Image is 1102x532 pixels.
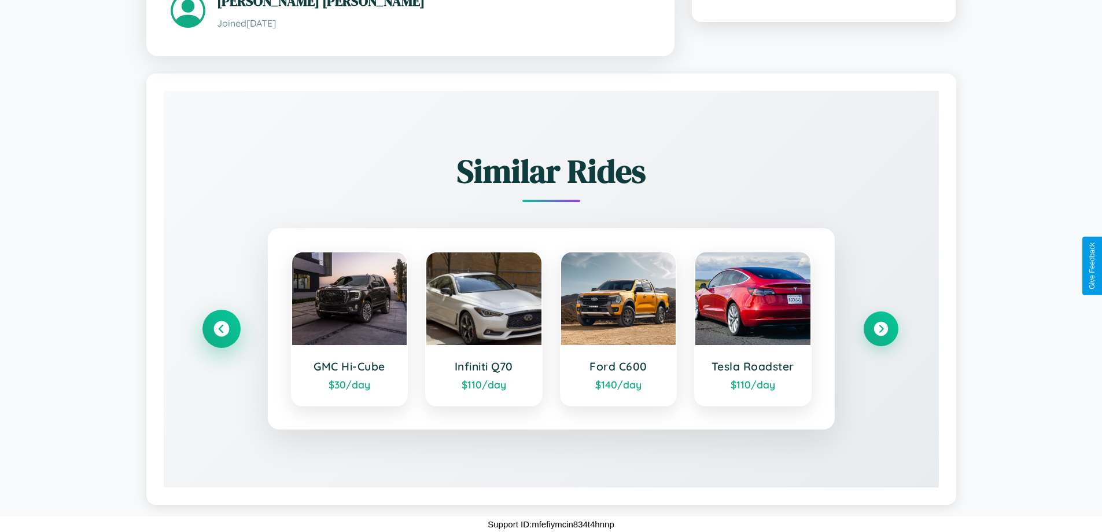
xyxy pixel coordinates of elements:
div: Give Feedback [1088,243,1096,289]
a: Ford C600$140/day [560,251,677,406]
a: Tesla Roadster$110/day [694,251,812,406]
p: Support ID: mfefiymcin834t4hnnp [488,516,614,532]
h3: Infiniti Q70 [438,359,530,373]
div: $ 140 /day [573,378,665,391]
h3: Tesla Roadster [707,359,799,373]
div: $ 30 /day [304,378,396,391]
a: GMC Hi-Cube$30/day [291,251,408,406]
h2: Similar Rides [204,149,898,193]
p: Joined [DATE] [217,15,650,32]
h3: Ford C600 [573,359,665,373]
div: $ 110 /day [438,378,530,391]
div: $ 110 /day [707,378,799,391]
a: Infiniti Q70$110/day [425,251,543,406]
h3: GMC Hi-Cube [304,359,396,373]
